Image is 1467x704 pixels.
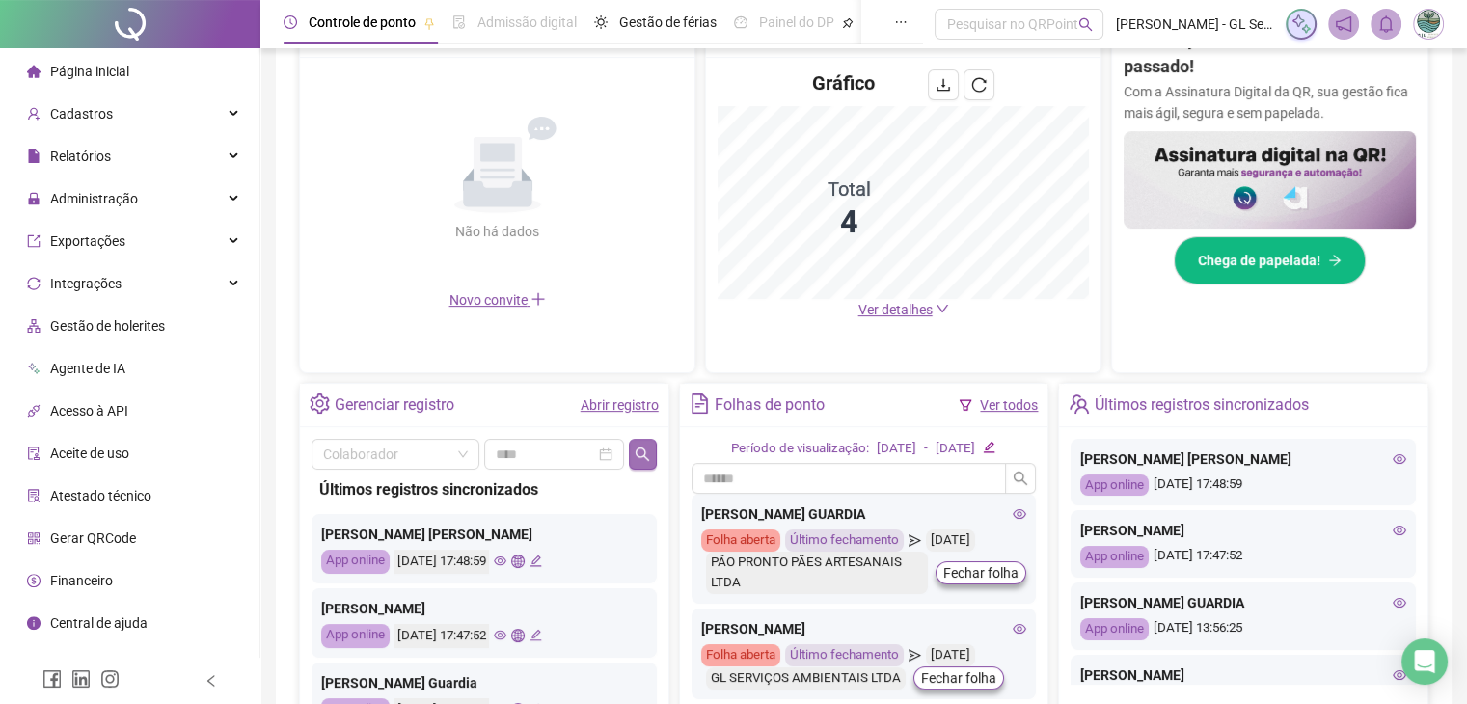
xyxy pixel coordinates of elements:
div: [DATE] [926,529,975,552]
span: home [27,65,41,78]
span: eye [494,555,506,567]
span: global [511,629,524,641]
div: GL SERVIÇOS AMBIENTAIS LTDA [706,667,906,690]
div: App online [1080,618,1149,640]
span: clock-circle [284,15,297,29]
p: Com a Assinatura Digital da QR, sua gestão fica mais ágil, segura e sem papelada. [1124,81,1416,123]
span: Ver detalhes [858,302,933,317]
span: Administração [50,191,138,206]
div: Último fechamento [785,529,904,552]
div: Últimos registros sincronizados [1095,389,1309,421]
div: [PERSON_NAME] [321,598,647,619]
a: Ver todos [980,397,1038,413]
button: Chega de papelada! [1174,236,1366,284]
span: linkedin [71,669,91,689]
span: search [635,447,650,462]
div: Gerenciar registro [335,389,454,421]
span: info-circle [27,616,41,630]
span: arrow-right [1328,254,1342,267]
span: Exportações [50,233,125,249]
div: App online [1080,474,1149,497]
a: Abrir registro [581,397,659,413]
span: file-done [452,15,466,29]
span: eye [1393,452,1406,466]
div: Últimos registros sincronizados [319,477,649,501]
span: Painel do DP [759,14,834,30]
span: search [1078,17,1093,32]
h4: Gráfico [812,69,875,96]
span: pushpin [842,17,854,29]
span: api [27,404,41,418]
div: [PERSON_NAME] [1080,664,1406,686]
div: [PERSON_NAME] GUARDIA [701,503,1027,525]
div: App online [1080,546,1149,568]
span: sync [27,277,41,290]
span: solution [27,489,41,502]
span: file-text [690,393,710,414]
span: pushpin [423,17,435,29]
div: [DATE] [936,439,975,459]
span: Página inicial [50,64,129,79]
h2: Assinar ponto na mão? Isso ficou no passado! [1124,26,1416,81]
div: [DATE] [877,439,916,459]
span: lock [27,192,41,205]
span: reload [971,77,987,93]
span: audit [27,447,41,460]
span: instagram [100,669,120,689]
div: App online [321,550,390,574]
img: 86609 [1414,10,1443,39]
div: [DATE] 17:47:52 [1080,546,1406,568]
div: PÃO PRONTO PÃES ARTESANAIS LTDA [706,552,929,594]
div: Folhas de ponto [715,389,825,421]
div: [DATE] 13:56:25 [1080,618,1406,640]
div: [DATE] 17:47:52 [394,624,489,648]
span: edit [530,555,542,567]
span: Chega de papelada! [1198,250,1320,271]
span: qrcode [27,531,41,545]
div: [PERSON_NAME] [701,618,1027,639]
span: send [909,644,921,666]
div: [PERSON_NAME] Guardia [321,672,647,693]
span: export [27,234,41,248]
span: eye [1393,524,1406,537]
div: [DATE] [926,644,975,666]
span: ellipsis [894,15,908,29]
span: global [511,555,524,567]
span: dashboard [734,15,747,29]
div: App online [321,624,390,648]
span: notification [1335,15,1352,33]
span: eye [1013,507,1026,521]
span: Fechar folha [921,667,996,689]
span: eye [494,629,506,641]
span: Relatórios [50,149,111,164]
span: file [27,149,41,163]
span: dollar [27,574,41,587]
span: user-add [27,107,41,121]
div: Período de visualização: [731,439,869,459]
div: - [924,439,928,459]
div: Último fechamento [785,644,904,666]
span: down [936,302,949,315]
button: Fechar folha [913,666,1004,690]
div: Folha aberta [701,644,780,666]
span: Gerar QRCode [50,530,136,546]
img: banner%2F02c71560-61a6-44d4-94b9-c8ab97240462.png [1124,131,1416,229]
span: team [1069,393,1089,414]
span: download [936,77,951,93]
span: Integrações [50,276,122,291]
span: [PERSON_NAME] - GL Serviços Ambientais LTDA [1115,14,1273,35]
span: Fechar folha [943,562,1019,583]
span: Aceite de uso [50,446,129,461]
span: eye [1013,622,1026,636]
span: send [909,529,921,552]
span: Controle de ponto [309,14,416,30]
span: Central de ajuda [50,615,148,631]
img: sparkle-icon.fc2bf0ac1784a2077858766a79e2daf3.svg [1290,14,1312,35]
span: bell [1377,15,1395,33]
a: Ver detalhes down [858,302,949,317]
div: [PERSON_NAME] [1080,520,1406,541]
span: edit [983,441,995,453]
span: plus [530,291,546,307]
span: Admissão digital [477,14,577,30]
span: Agente de IA [50,361,125,376]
